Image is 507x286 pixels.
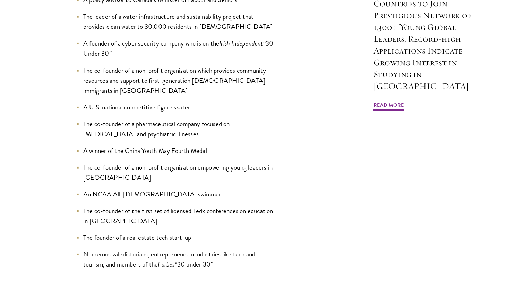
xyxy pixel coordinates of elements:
[76,38,274,58] li: A founder of a cyber security company who is on the “30 Under 30”
[76,206,274,226] li: The co-founder of the first set of licensed Tedx conferences on education in [GEOGRAPHIC_DATA]
[158,259,174,269] em: Forbes
[219,38,263,48] em: Irish Independent
[76,189,274,199] li: An NCAA All-[DEMOGRAPHIC_DATA] swimmer
[76,11,274,32] li: The leader of a water infrastructure and sustainability project that provides clean water to 30,0...
[76,102,274,112] li: A U.S. national competitive figure skater
[76,146,274,156] li: A winner of the China Youth May Fourth Medal
[76,119,274,139] li: The co-founder of a pharmaceutical company focused on [MEDICAL_DATA] and psychiatric illnesses
[76,232,274,243] li: The founder of a real estate tech start-up
[76,249,274,269] li: Numerous valedictorians, entrepreneurs in industries like tech and tourism, and members of the “3...
[373,101,404,112] span: Read More
[76,162,274,182] li: The co-founder of a non-profit organization empowering young leaders in [GEOGRAPHIC_DATA]
[76,65,274,96] li: The co-founder of a non-profit organization which provides community resources and support to fir...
